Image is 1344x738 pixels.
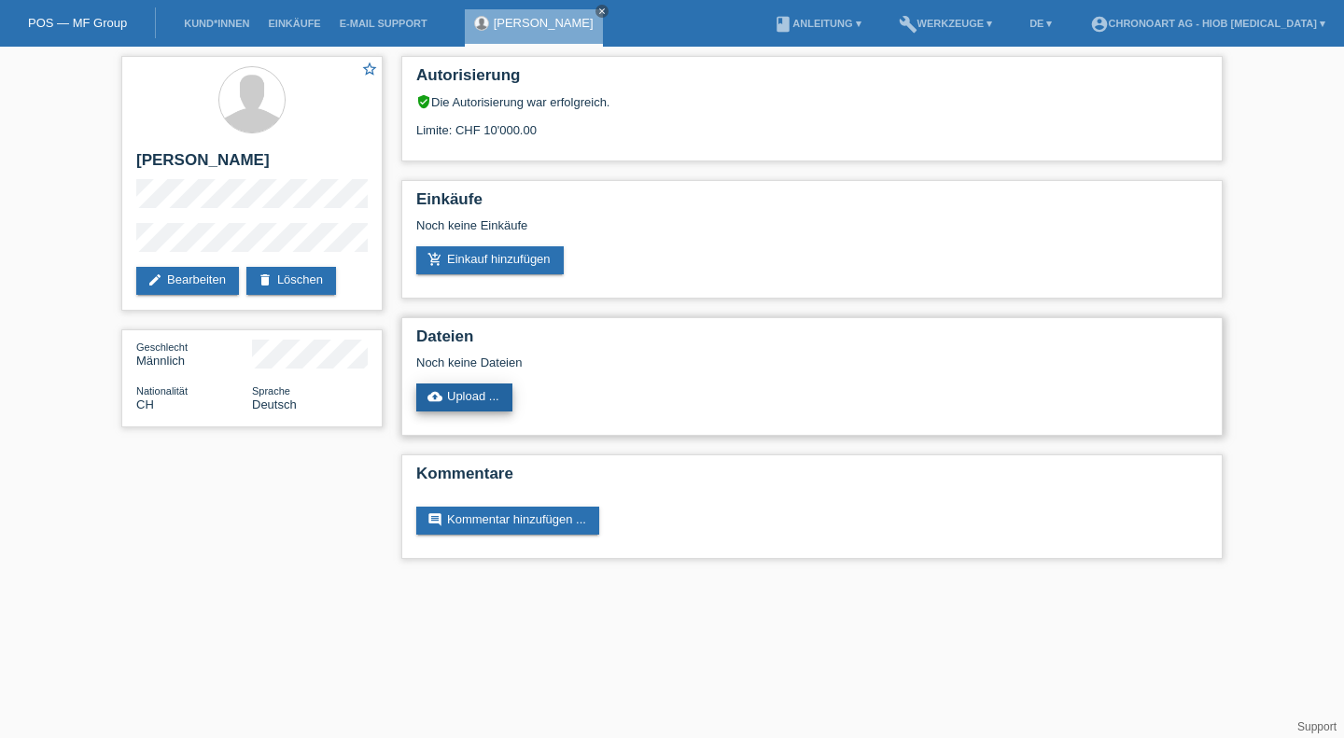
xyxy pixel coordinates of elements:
[416,465,1208,493] h2: Kommentare
[416,190,1208,218] h2: Einkäufe
[416,109,1208,137] div: Limite: CHF 10'000.00
[597,7,607,16] i: close
[136,385,188,397] span: Nationalität
[136,341,188,353] span: Geschlecht
[427,512,442,527] i: comment
[361,61,378,80] a: star_border
[136,340,252,368] div: Männlich
[416,246,564,274] a: add_shopping_cartEinkauf hinzufügen
[595,5,609,18] a: close
[136,397,154,411] span: Schweiz
[330,18,437,29] a: E-Mail Support
[1297,720,1337,733] a: Support
[416,94,431,109] i: verified_user
[1090,15,1109,34] i: account_circle
[246,267,336,295] a: deleteLöschen
[175,18,259,29] a: Kund*innen
[416,355,987,369] div: Noch keine Dateien
[416,218,1208,246] div: Noch keine Einkäufe
[361,61,378,77] i: star_border
[136,267,239,295] a: editBearbeiten
[416,383,512,411] a: cloud_uploadUpload ...
[427,389,442,404] i: cloud_upload
[889,18,1002,29] a: buildWerkzeuge ▾
[764,18,870,29] a: bookAnleitung ▾
[252,397,297,411] span: Deutsch
[416,507,599,535] a: commentKommentar hinzufügen ...
[1020,18,1061,29] a: DE ▾
[774,15,792,34] i: book
[1081,18,1336,29] a: account_circleChronoart AG - Hiob [MEDICAL_DATA] ▾
[28,16,127,30] a: POS — MF Group
[899,15,917,34] i: build
[494,16,594,30] a: [PERSON_NAME]
[147,272,162,287] i: edit
[427,252,442,267] i: add_shopping_cart
[136,151,368,179] h2: [PERSON_NAME]
[416,327,1208,355] h2: Dateien
[416,94,1208,109] div: Die Autorisierung war erfolgreich.
[252,385,290,397] span: Sprache
[416,66,1208,94] h2: Autorisierung
[258,272,273,287] i: delete
[259,18,329,29] a: Einkäufe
